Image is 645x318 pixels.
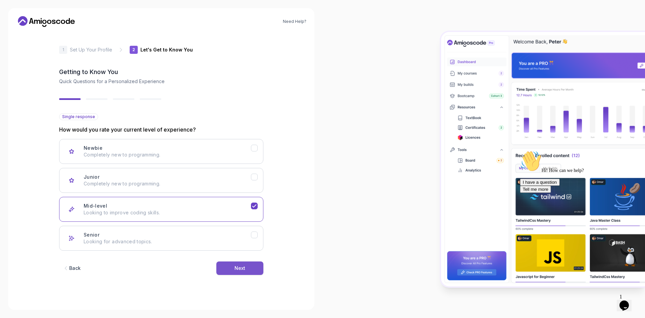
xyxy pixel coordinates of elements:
p: Looking to improve coding skills. [84,209,251,216]
p: 1 [62,48,64,52]
p: Looking for advanced topics. [84,238,251,245]
div: Next [234,265,245,272]
button: Newbie [59,139,263,164]
a: Need Help? [283,19,306,24]
iframe: chat widget [517,148,638,288]
img: Amigoscode Dashboard [441,32,645,286]
p: How would you rate your current level of experience? [59,126,263,134]
span: Single response [62,114,95,119]
p: Let's Get to Know You [140,46,193,53]
h3: Senior [84,232,99,238]
iframe: chat widget [617,291,638,311]
p: 2 [132,48,135,52]
h2: Getting to Know You [59,67,263,77]
p: Quick Questions for a Personalized Experience [59,78,263,85]
button: Junior [59,168,263,193]
button: Mid-level [59,197,263,222]
p: Set Up Your Profile [70,46,112,53]
h3: Junior [84,174,99,180]
p: Completely new to programming. [84,151,251,158]
div: Back [69,265,81,272]
a: Home link [16,16,77,27]
button: Back [59,261,84,275]
button: Next [216,261,263,275]
p: Completely new to programming. [84,180,251,187]
img: :wave: [3,3,24,24]
div: 👋Hi! How can we help?I have a questionTell me more [3,3,124,45]
button: I have a question [3,31,42,38]
h3: Newbie [84,145,102,151]
span: Hi! How can we help? [3,20,67,25]
h3: Mid-level [84,203,107,209]
button: Tell me more [3,38,34,45]
button: Senior [59,226,263,251]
